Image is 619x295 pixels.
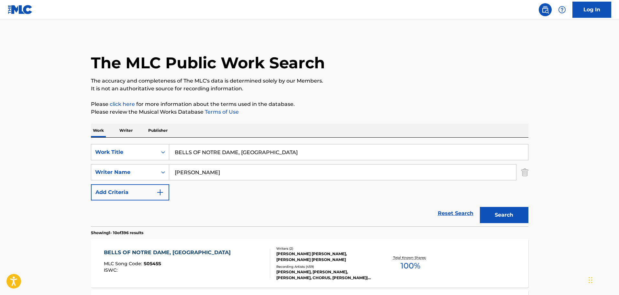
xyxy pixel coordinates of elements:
[204,109,239,115] a: Terms of Use
[587,264,619,295] iframe: Chat Widget
[91,108,528,116] p: Please review the Musical Works Database
[104,249,234,256] div: BELLS OF NOTRE DAME, [GEOGRAPHIC_DATA]
[91,230,143,236] p: Showing 1 - 10 of 396 results
[91,53,325,73] h1: The MLC Public Work Search
[480,207,528,223] button: Search
[104,261,144,267] span: MLC Song Code :
[110,101,135,107] a: click here
[146,124,170,137] p: Publisher
[589,270,592,290] div: Drag
[104,267,119,273] span: ISWC :
[276,251,374,263] div: [PERSON_NAME] [PERSON_NAME], [PERSON_NAME] [PERSON_NAME]
[572,2,611,18] a: Log In
[91,77,528,85] p: The accuracy and completeness of The MLC's data is determined solely by our Members.
[401,260,420,272] span: 100 %
[435,206,477,221] a: Reset Search
[556,3,569,16] div: Help
[156,188,164,196] img: 9d2ae6d4665cec9f34b9.svg
[393,255,428,260] p: Total Known Shares:
[91,100,528,108] p: Please for more information about the terms used in the database.
[539,3,552,16] a: Public Search
[117,124,135,137] p: Writer
[521,164,528,180] img: Delete Criterion
[144,261,161,267] span: S0545S
[91,124,106,137] p: Work
[95,148,153,156] div: Work Title
[95,168,153,176] div: Writer Name
[91,85,528,93] p: It is not an authoritative source for recording information.
[91,184,169,200] button: Add Criteria
[276,269,374,281] div: [PERSON_NAME], [PERSON_NAME], [PERSON_NAME], CHORUS, [PERSON_NAME]|[PERSON_NAME]|[PERSON_NAME]|CH...
[91,239,528,288] a: BELLS OF NOTRE DAME, [GEOGRAPHIC_DATA]MLC Song Code:S0545SISWC:Writers (2)[PERSON_NAME] [PERSON_N...
[276,246,374,251] div: Writers ( 2 )
[558,6,566,14] img: help
[8,5,33,14] img: MLC Logo
[91,144,528,226] form: Search Form
[541,6,549,14] img: search
[276,264,374,269] div: Recording Artists ( 459 )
